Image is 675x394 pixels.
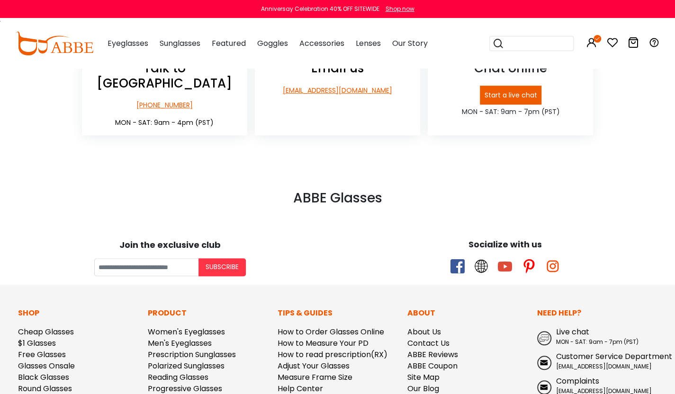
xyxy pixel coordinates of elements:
[278,383,323,394] a: Help Center
[148,338,212,349] a: Men's Eyeglasses
[255,61,420,76] h3: Email us
[257,38,288,49] span: Goggles
[160,38,200,49] span: Sunglasses
[428,61,593,76] h3: Chat online
[198,258,246,276] button: Subscribe
[18,349,66,360] a: Free Glasses
[278,372,352,383] a: Measure Frame Size
[407,360,458,371] a: ABBE Coupon
[261,5,379,13] div: Anniversay Celebration 40% OFF SITEWIDE
[82,190,594,206] h3: ABBE Glasses
[450,259,465,273] span: facebook
[407,326,441,337] a: About Us
[148,383,222,394] a: Progressive Glasses
[148,326,225,337] a: Women's Eyeglasses
[407,372,440,383] a: Site Map
[342,238,668,251] div: Socialize with us
[94,258,198,276] input: Your email
[468,18,668,359] iframe: Chat
[18,307,138,319] p: Shop
[18,383,72,394] a: Round Glasses
[255,86,420,96] p: [EMAIL_ADDRESS][DOMAIN_NAME]
[18,360,75,371] a: Glasses Onsale
[356,38,381,49] span: Lenses
[392,38,428,49] span: Our Story
[82,23,247,127] a: Talk to [GEOGRAPHIC_DATA] [PHONE_NUMBER] MON - SAT: 9am - 4pm (PST)
[278,338,369,349] a: How to Measure Your PD
[18,326,74,337] a: Cheap Glasses
[278,326,384,337] a: How to Order Glasses Online
[407,349,458,360] a: ABBE Reviews
[148,360,225,371] a: Polarized Sunglasses
[407,307,528,319] p: About
[212,38,246,49] span: Featured
[278,307,398,319] p: Tips & Guides
[386,5,414,13] div: Shop now
[82,61,247,90] h3: Talk to [GEOGRAPHIC_DATA]
[16,32,93,55] img: abbeglasses.com
[299,38,344,49] span: Accessories
[82,100,247,110] p: [PHONE_NUMBER]
[148,372,208,383] a: Reading Glasses
[148,307,268,319] p: Product
[148,349,236,360] a: Prescription Sunglasses
[407,383,439,394] a: Our Blog
[556,362,652,370] span: [EMAIL_ADDRESS][DOMAIN_NAME]
[278,360,350,371] a: Adjust Your Glasses
[278,349,387,360] a: How to read prescription(RX)
[556,376,599,386] span: Complaints
[82,118,247,128] p: MON - SAT: 9am - 4pm (PST)
[108,38,148,49] span: Eyeglasses
[381,5,414,13] a: Shop now
[18,372,69,383] a: Black Glasses
[428,107,593,117] p: MON - SAT: 9am - 7pm (PST)
[407,338,450,349] a: Contact Us
[18,338,56,349] a: $1 Glasses
[7,236,333,251] div: Join the exclusive club
[537,351,657,371] a: Customer Service Department [EMAIL_ADDRESS][DOMAIN_NAME]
